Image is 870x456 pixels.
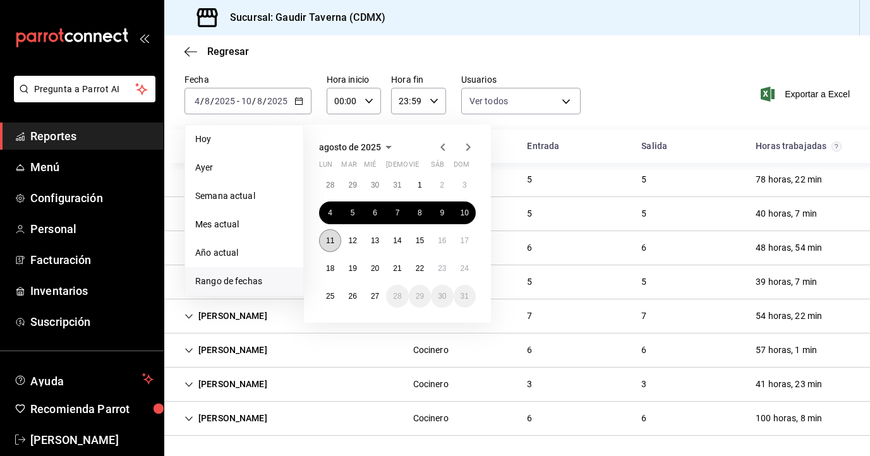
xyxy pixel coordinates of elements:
span: Reportes [30,128,154,145]
div: Cell [631,339,656,362]
div: Cell [403,373,459,396]
span: Suscripción [30,313,154,330]
div: Row [164,197,870,231]
button: 17 de agosto de 2025 [454,229,476,252]
div: Cell [403,339,459,362]
span: Año actual [195,246,293,260]
abbr: 24 de agosto de 2025 [461,264,469,273]
abbr: 1 de agosto de 2025 [418,181,422,189]
label: Fecha [184,75,311,84]
svg: El total de horas trabajadas por usuario es el resultado de la suma redondeada del registro de ho... [831,141,842,152]
div: Cell [746,373,832,396]
div: Cell [631,407,656,430]
abbr: 8 de agosto de 2025 [418,208,422,217]
label: Hora fin [391,75,446,84]
div: Row [164,368,870,402]
div: Cell [746,304,832,328]
span: / [200,96,204,106]
abbr: 31 de agosto de 2025 [461,292,469,301]
abbr: 19 de agosto de 2025 [348,264,356,273]
button: 1 de agosto de 2025 [409,174,431,196]
div: Cell [174,202,277,225]
abbr: domingo [454,160,469,174]
button: 31 de agosto de 2025 [454,285,476,308]
input: -- [241,96,252,106]
abbr: 20 de agosto de 2025 [371,264,379,273]
abbr: 13 de agosto de 2025 [371,236,379,245]
div: Row [164,231,870,265]
abbr: 28 de agosto de 2025 [393,292,401,301]
div: Cell [746,236,832,260]
button: Regresar [184,45,249,57]
div: Row [164,333,870,368]
button: agosto de 2025 [319,140,396,155]
span: Semana actual [195,189,293,203]
abbr: 3 de agosto de 2025 [462,181,467,189]
abbr: 2 de agosto de 2025 [440,181,444,189]
abbr: 6 de agosto de 2025 [373,208,377,217]
div: Cell [174,304,277,328]
abbr: 31 de julio de 2025 [393,181,401,189]
button: 30 de julio de 2025 [364,174,386,196]
div: HeadCell [517,135,631,158]
span: agosto de 2025 [319,142,381,152]
div: Cell [631,373,656,396]
button: 6 de agosto de 2025 [364,201,386,224]
abbr: 12 de agosto de 2025 [348,236,356,245]
div: Cell [517,270,542,294]
button: 10 de agosto de 2025 [454,201,476,224]
span: Ayuda [30,371,137,387]
span: Mes actual [195,218,293,231]
div: Cocinero [413,344,449,357]
div: Cell [746,339,827,362]
abbr: 18 de agosto de 2025 [326,264,334,273]
div: Container [164,129,870,436]
abbr: 27 de agosto de 2025 [371,292,379,301]
button: 4 de agosto de 2025 [319,201,341,224]
h3: Sucursal: Gaudir Taverna (CDMX) [220,10,385,25]
span: Rango de fechas [195,275,293,288]
div: Cell [631,168,656,191]
span: Hoy [195,133,293,146]
div: Cocinero [413,378,449,391]
button: 13 de agosto de 2025 [364,229,386,252]
button: 2 de agosto de 2025 [431,174,453,196]
span: Inventarios [30,282,154,299]
abbr: 9 de agosto de 2025 [440,208,444,217]
div: Cell [403,407,459,430]
abbr: jueves [386,160,461,174]
div: Cell [746,202,827,225]
span: Exportar a Excel [763,87,850,102]
div: Cell [517,202,542,225]
div: Cell [746,168,832,191]
div: Cell [174,168,277,191]
span: Facturación [30,251,154,268]
div: Cell [746,270,827,294]
div: Head [164,129,870,163]
label: Hora inicio [327,75,382,84]
span: Regresar [207,45,249,57]
div: Cell [174,270,277,294]
abbr: 29 de julio de 2025 [348,181,356,189]
abbr: 30 de agosto de 2025 [438,292,446,301]
button: 8 de agosto de 2025 [409,201,431,224]
div: Cell [631,236,656,260]
button: 12 de agosto de 2025 [341,229,363,252]
button: 22 de agosto de 2025 [409,257,431,280]
div: Cell [517,168,542,191]
div: Cell [517,304,542,328]
span: Configuración [30,189,154,207]
button: open_drawer_menu [139,33,149,43]
button: 9 de agosto de 2025 [431,201,453,224]
button: 14 de agosto de 2025 [386,229,408,252]
span: Recomienda Parrot [30,400,154,417]
abbr: viernes [409,160,419,174]
button: 28 de agosto de 2025 [386,285,408,308]
abbr: 17 de agosto de 2025 [461,236,469,245]
button: 18 de agosto de 2025 [319,257,341,280]
button: 16 de agosto de 2025 [431,229,453,252]
abbr: 29 de agosto de 2025 [416,292,424,301]
abbr: 4 de agosto de 2025 [328,208,332,217]
button: 3 de agosto de 2025 [454,174,476,196]
button: 28 de julio de 2025 [319,174,341,196]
